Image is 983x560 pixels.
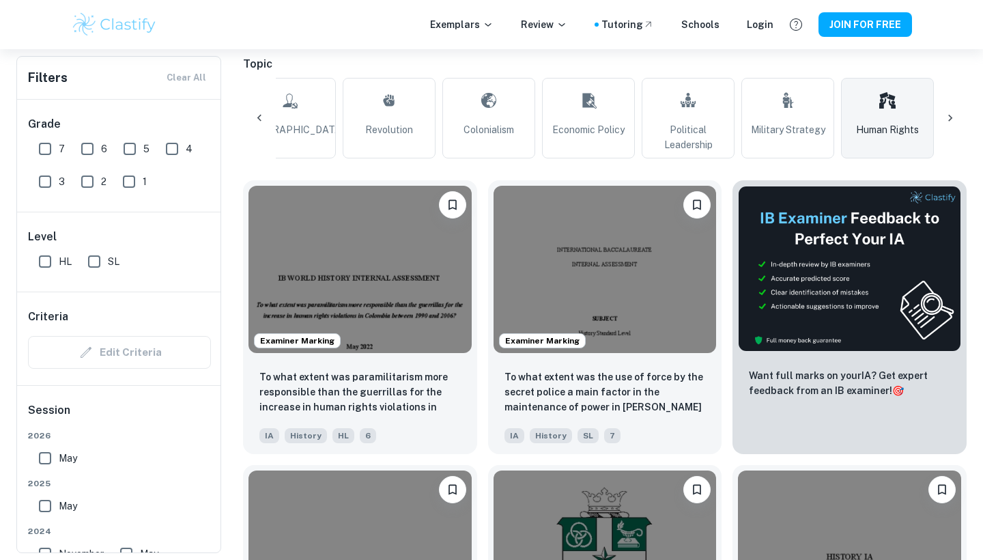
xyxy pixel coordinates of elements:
[683,476,711,503] button: Please log in to bookmark exemplars
[439,191,466,219] button: Please log in to bookmark exemplars
[28,229,211,245] h6: Level
[928,476,956,503] button: Please log in to bookmark exemplars
[681,17,720,32] a: Schools
[488,180,722,454] a: Examiner MarkingPlease log in to bookmark exemplarsTo what extent was the use of force by the sec...
[494,186,717,353] img: History IA example thumbnail: To what extent was the use of force by t
[28,525,211,537] span: 2024
[28,336,211,369] div: Criteria filters are unavailable when searching by topic
[28,477,211,490] span: 2025
[365,122,413,137] span: Revolution
[578,428,599,443] span: SL
[108,254,119,269] span: SL
[604,428,621,443] span: 7
[751,122,825,137] span: Military Strategy
[749,368,950,398] p: Want full marks on your IA ? Get expert feedback from an IB examiner!
[28,116,211,132] h6: Grade
[59,451,77,466] span: May
[59,499,77,514] span: May
[504,428,524,443] span: IA
[439,476,466,503] button: Please log in to bookmark exemplars
[332,428,354,443] span: HL
[464,122,514,137] span: Colonialism
[683,191,711,219] button: Please log in to bookmark exemplars
[530,428,572,443] span: History
[784,13,808,36] button: Help and Feedback
[856,122,919,137] span: Human Rights
[738,186,961,352] img: Thumbnail
[648,122,728,152] span: Political Leadership
[71,11,158,38] img: Clastify logo
[430,17,494,32] p: Exemplars
[101,141,107,156] span: 6
[259,428,279,443] span: IA
[521,17,567,32] p: Review
[243,180,477,454] a: Examiner MarkingPlease log in to bookmark exemplarsTo what extent was paramilitarism more respons...
[143,141,149,156] span: 5
[59,141,65,156] span: 7
[59,174,65,189] span: 3
[243,56,967,72] h6: Topic
[28,430,211,442] span: 2026
[892,385,904,396] span: 🎯
[59,254,72,269] span: HL
[101,174,106,189] span: 2
[28,68,68,87] h6: Filters
[235,122,344,137] span: [DEMOGRAPHIC_DATA]
[259,369,461,416] p: To what extent was paramilitarism more responsible than the guerrillas for the increase in human ...
[143,174,147,189] span: 1
[28,402,211,430] h6: Session
[818,12,912,37] button: JOIN FOR FREE
[28,309,68,325] h6: Criteria
[500,335,585,347] span: Examiner Marking
[255,335,340,347] span: Examiner Marking
[732,180,967,454] a: ThumbnailWant full marks on yourIA? Get expert feedback from an IB examiner!
[747,17,773,32] a: Login
[285,428,327,443] span: History
[601,17,654,32] a: Tutoring
[552,122,625,137] span: Economic Policy
[360,428,376,443] span: 6
[504,369,706,416] p: To what extent was the use of force by the secret police a main factor in the maintenance of powe...
[186,141,193,156] span: 4
[248,186,472,353] img: History IA example thumbnail: To what extent was paramilitarism more r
